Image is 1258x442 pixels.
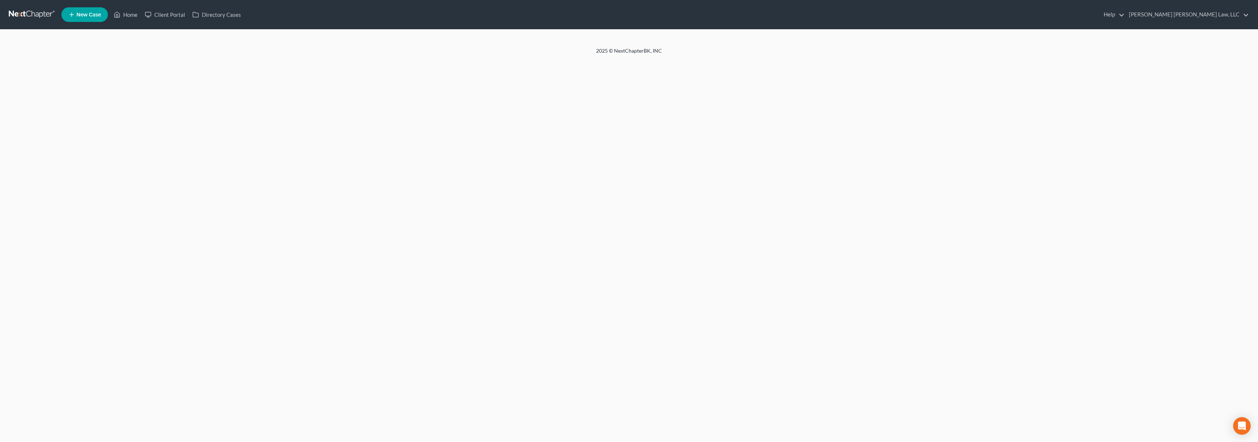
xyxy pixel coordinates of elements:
[189,8,245,21] a: Directory Cases
[1100,8,1125,21] a: Help
[1125,8,1249,21] a: [PERSON_NAME] [PERSON_NAME] Law, LLC
[421,47,837,60] div: 2025 © NextChapterBK, INC
[141,8,189,21] a: Client Portal
[1233,417,1251,435] div: Open Intercom Messenger
[61,7,108,22] new-legal-case-button: New Case
[110,8,141,21] a: Home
